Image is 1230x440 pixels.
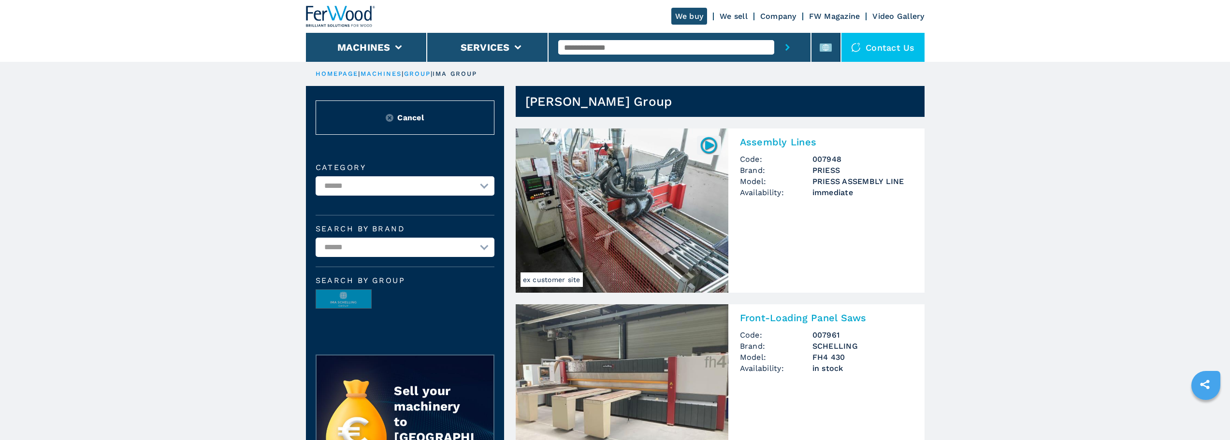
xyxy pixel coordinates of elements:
[740,363,812,374] span: Availability:
[740,136,913,148] h2: Assembly Lines
[404,70,431,77] a: group
[306,6,376,27] img: Ferwood
[433,70,477,78] p: IMA GROUP
[361,70,402,77] a: machines
[699,136,718,155] img: 007948
[812,165,913,176] h3: PRIESS
[1193,372,1217,397] a: sharethis
[812,187,913,198] span: immediate
[316,164,494,171] label: Category
[740,329,812,341] span: Code:
[461,42,510,53] button: Services
[841,33,925,62] div: Contact us
[525,94,672,109] h1: [PERSON_NAME] Group
[812,329,913,341] h3: 007961
[671,8,708,25] a: We buy
[809,12,860,21] a: FW Magazine
[316,70,359,77] a: HOMEPAGE
[337,42,391,53] button: Machines
[812,363,913,374] span: in stock
[774,33,801,62] button: submit-button
[740,312,913,324] h2: Front-Loading Panel Saws
[386,114,393,122] img: Reset
[872,12,924,21] a: Video Gallery
[516,128,728,293] img: Assembly Lines PRIESS PRIESS ASSEMBLY LINE
[740,352,812,363] span: Model:
[812,352,913,363] h3: FH4 430
[316,277,494,284] span: Search by group
[740,341,812,352] span: Brand:
[812,154,913,165] h3: 007948
[521,272,583,287] span: ex customer site
[740,187,812,198] span: Availability:
[760,12,796,21] a: Company
[740,176,812,187] span: Model:
[358,70,360,77] span: |
[431,70,433,77] span: |
[316,100,494,135] button: ResetCancel
[851,43,861,52] img: Contact us
[812,341,913,352] h3: SCHELLING
[316,225,494,233] label: Search by brand
[316,290,371,309] img: image
[812,176,913,187] h3: PRIESS ASSEMBLY LINE
[740,154,812,165] span: Code:
[720,12,748,21] a: We sell
[397,112,424,123] span: Cancel
[402,70,404,77] span: |
[516,128,925,293] a: Assembly Lines PRIESS PRIESS ASSEMBLY LINEex customer site007948Assembly LinesCode:007948Brand:PR...
[740,165,812,176] span: Brand:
